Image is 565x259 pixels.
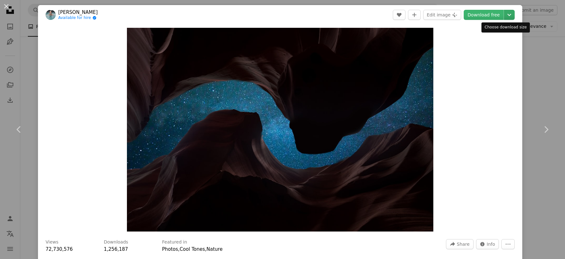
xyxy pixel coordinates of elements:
[206,246,223,252] a: Nature
[487,239,495,249] span: Info
[104,246,128,252] span: 1,256,187
[179,246,205,252] a: Cool Tones
[46,239,59,245] h3: Views
[423,10,461,20] button: Edit image
[504,10,515,20] button: Choose download size
[457,239,469,249] span: Share
[408,10,421,20] button: Add to Collection
[481,22,530,33] div: Choose download size
[446,239,473,249] button: Share this image
[393,10,405,20] button: Like
[46,246,73,252] span: 72,730,576
[205,246,207,252] span: ,
[104,239,128,245] h3: Downloads
[46,10,56,20] img: Go to Mark Basarab's profile
[501,239,515,249] button: More Actions
[162,239,187,245] h3: Featured in
[58,9,98,15] a: [PERSON_NAME]
[476,239,499,249] button: Stats about this image
[464,10,504,20] a: Download free
[527,99,565,160] a: Next
[178,246,180,252] span: ,
[127,28,433,232] img: blue starry night
[127,28,433,232] button: Zoom in on this image
[58,15,98,21] a: Available for hire
[162,246,178,252] a: Photos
